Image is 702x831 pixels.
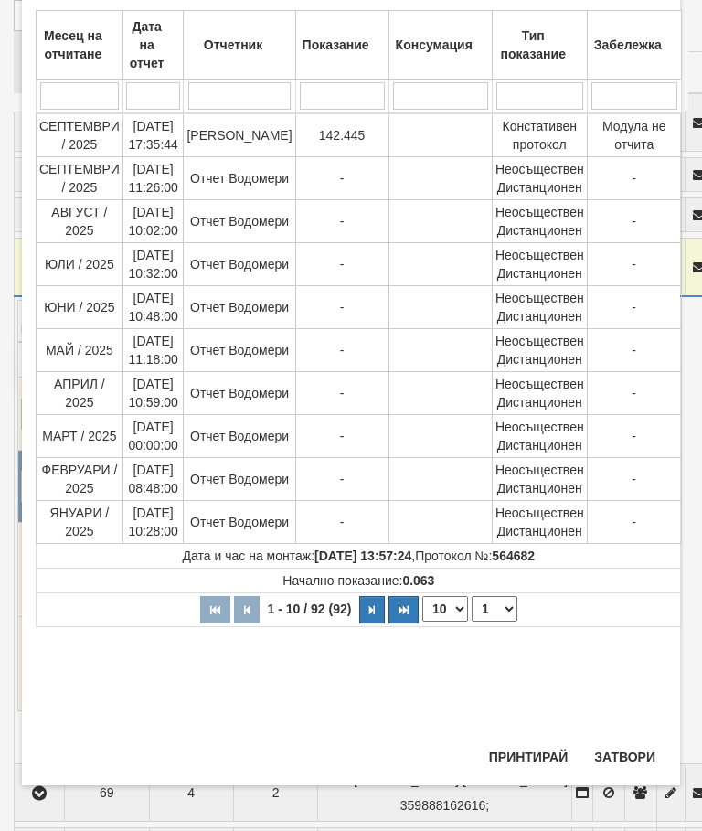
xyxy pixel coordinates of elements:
[184,10,295,79] th: Отчетник: No sort applied, activate to apply an ascending sort
[122,113,184,157] td: [DATE] 17:35:44
[492,10,587,79] th: Тип показание: No sort applied, activate to apply an ascending sort
[122,414,184,457] td: [DATE] 00:00:00
[122,457,184,500] td: [DATE] 08:48:00
[492,457,587,500] td: Неосъществен Дистанционен
[37,199,123,242] td: АВГУСТ / 2025
[44,28,102,61] b: Месец на отчитане
[340,515,345,529] span: -
[492,156,587,199] td: Неосъществен Дистанционен
[37,242,123,285] td: ЮЛИ / 2025
[415,549,535,563] span: Протокол №:
[632,429,636,443] span: -
[184,156,295,199] td: Отчет Водомери
[122,242,184,285] td: [DATE] 10:32:00
[314,549,411,563] strong: [DATE] 13:57:24
[122,156,184,199] td: [DATE] 11:26:00
[492,242,587,285] td: Неосъществен Дистанционен
[492,371,587,414] td: Неосъществен Дистанционен
[501,28,566,61] b: Тип показание
[632,515,636,529] span: -
[587,10,681,79] th: Забележка: No sort applied, activate to apply an ascending sort
[492,549,535,563] strong: 564682
[340,171,345,186] span: -
[184,457,295,500] td: Отчет Водомери
[184,285,295,328] td: Отчет Водомери
[184,414,295,457] td: Отчет Водомери
[184,500,295,543] td: Отчет Водомери
[303,37,369,52] b: Показание
[37,414,123,457] td: МАРТ / 2025
[184,242,295,285] td: Отчет Водомери
[184,199,295,242] td: Отчет Водомери
[492,414,587,457] td: Неосъществен Дистанционен
[37,500,123,543] td: ЯНУАРИ / 2025
[632,257,636,272] span: -
[184,328,295,371] td: Отчет Водомери
[492,113,587,157] td: Констативен протокол
[234,596,260,623] button: Предишна страница
[632,171,636,186] span: -
[295,10,388,79] th: Показание: No sort applied, activate to apply an ascending sort
[122,371,184,414] td: [DATE] 10:59:00
[37,113,123,157] td: СЕПТЕМВРИ / 2025
[632,386,636,400] span: -
[282,573,434,588] span: Начално показание:
[388,596,419,623] button: Последна страница
[583,742,666,772] button: Затвори
[340,386,345,400] span: -
[632,214,636,229] span: -
[602,119,666,152] span: Модула не отчита
[340,257,345,272] span: -
[340,300,345,314] span: -
[402,573,434,588] strong: 0.063
[594,37,662,52] b: Забележка
[37,328,123,371] td: МАЙ / 2025
[37,457,123,500] td: ФЕВРУАРИ / 2025
[359,596,385,623] button: Следваща страница
[122,328,184,371] td: [DATE] 11:18:00
[37,371,123,414] td: АПРИЛ / 2025
[37,543,682,568] td: ,
[632,343,636,357] span: -
[37,156,123,199] td: СЕПТЕМВРИ / 2025
[492,199,587,242] td: Неосъществен Дистанционен
[478,742,579,772] button: Принтирай
[37,10,123,79] th: Месец на отчитане: No sort applied, activate to apply an ascending sort
[200,596,230,623] button: Първа страница
[388,10,492,79] th: Консумация: No sort applied, activate to apply an ascending sort
[340,214,345,229] span: -
[130,19,165,70] b: Дата на отчет
[632,300,636,314] span: -
[319,128,366,143] span: 142.445
[632,472,636,486] span: -
[122,500,184,543] td: [DATE] 10:28:00
[396,37,473,52] b: Консумация
[37,285,123,328] td: ЮНИ / 2025
[122,10,184,79] th: Дата на отчет: No sort applied, activate to apply an ascending sort
[492,500,587,543] td: Неосъществен Дистанционен
[422,596,468,622] select: Брой редове на страница
[340,429,345,443] span: -
[492,285,587,328] td: Неосъществен Дистанционен
[122,199,184,242] td: [DATE] 10:02:00
[472,596,517,622] select: Страница номер
[184,371,295,414] td: Отчет Водомери
[184,113,295,157] td: [PERSON_NAME]
[492,328,587,371] td: Неосъществен Дистанционен
[340,343,345,357] span: -
[183,549,412,563] span: Дата и час на монтаж:
[204,37,262,52] b: Отчетник
[340,472,345,486] span: -
[263,602,356,616] span: 1 - 10 / 92 (92)
[122,285,184,328] td: [DATE] 10:48:00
